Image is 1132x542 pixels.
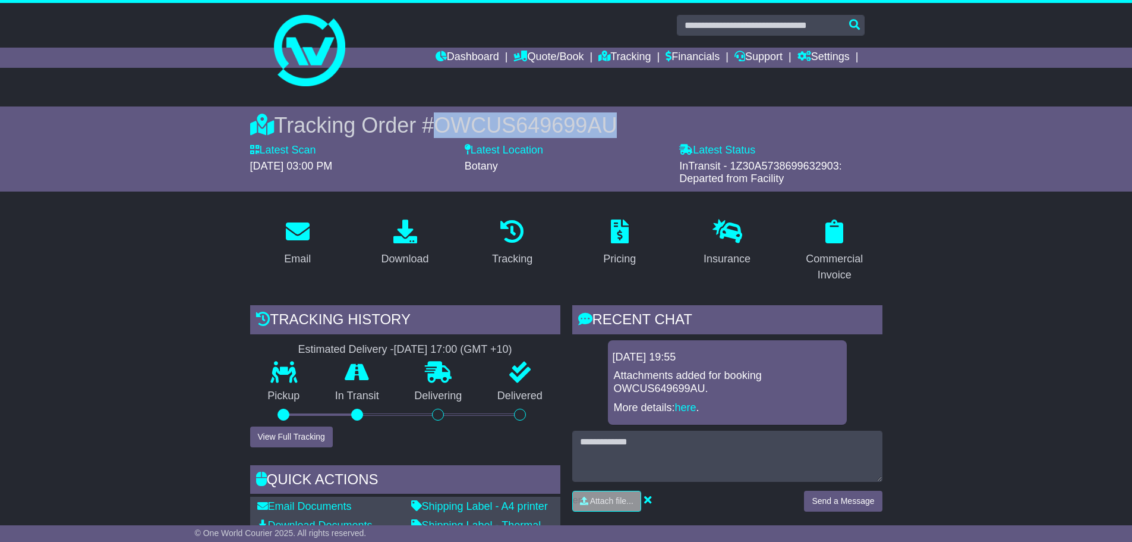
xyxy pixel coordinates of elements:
button: Send a Message [804,491,882,512]
a: Tracking [484,215,540,271]
a: Insurance [696,215,758,271]
a: Pricing [595,215,644,271]
label: Latest Scan [250,144,316,157]
p: More details: . [614,402,841,415]
span: OWCUS649699AU [434,113,617,137]
div: Insurance [704,251,751,267]
span: [DATE] 03:00 PM [250,160,333,172]
a: Quote/Book [513,48,584,68]
div: Email [284,251,311,267]
span: Botany [465,160,498,172]
p: Delivering [397,390,480,403]
p: Attachments added for booking OWCUS649699AU. [614,369,841,395]
p: Delivered [480,390,560,403]
div: Pricing [603,251,636,267]
div: Tracking Order # [250,112,882,138]
div: [DATE] 19:55 [613,351,842,364]
div: [DATE] 17:00 (GMT +10) [394,343,512,356]
a: here [675,402,696,413]
a: Email [276,215,319,271]
span: © One World Courier 2025. All rights reserved. [195,528,367,538]
a: Email Documents [257,500,352,512]
a: Commercial Invoice [787,215,882,287]
div: RECENT CHAT [572,305,882,337]
span: InTransit - 1Z30A5738699632903: Departed from Facility [679,160,842,185]
p: In Transit [317,390,397,403]
div: Quick Actions [250,465,560,497]
a: Download [373,215,436,271]
div: Tracking [492,251,532,267]
a: Settings [797,48,850,68]
a: Tracking [598,48,651,68]
a: Download Documents [257,519,373,531]
div: Tracking history [250,305,560,337]
p: Pickup [250,390,318,403]
div: Commercial Invoice [794,251,875,283]
a: Shipping Label - A4 printer [411,500,548,512]
a: Support [734,48,783,68]
div: Estimated Delivery - [250,343,560,356]
div: Download [381,251,428,267]
label: Latest Location [465,144,543,157]
button: View Full Tracking [250,427,333,447]
a: Dashboard [436,48,499,68]
label: Latest Status [679,144,755,157]
a: Financials [666,48,720,68]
